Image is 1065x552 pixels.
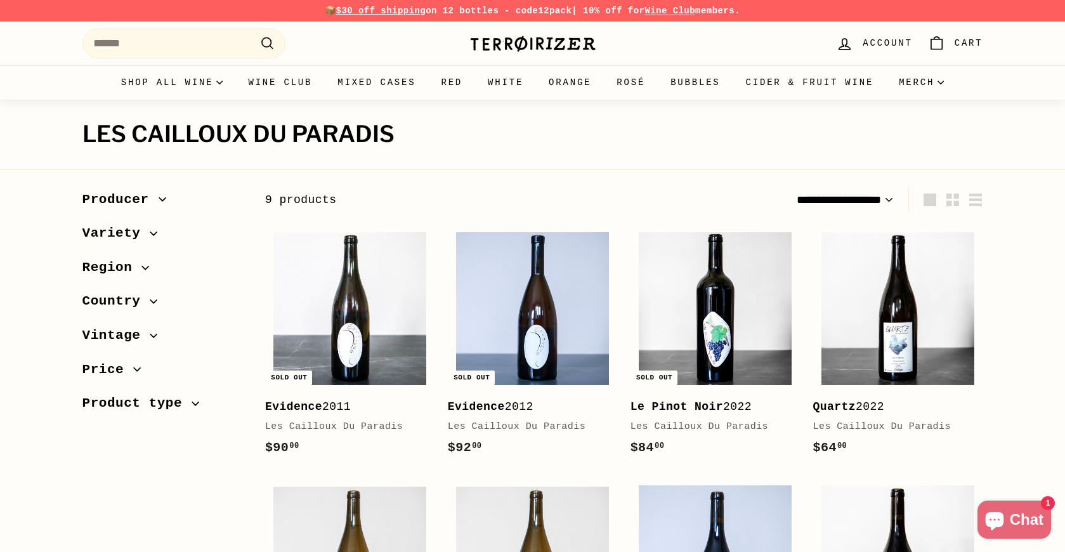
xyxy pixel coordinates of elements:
span: Account [863,36,912,50]
div: Sold out [631,371,677,385]
span: Vintage [82,325,150,346]
a: Sold out Le Pinot Noir2022Les Cailloux Du Paradis [631,223,800,470]
a: Orange [536,65,604,100]
a: Rosé [604,65,658,100]
div: Les Cailloux Du Paradis [448,419,605,435]
summary: Shop all wine [108,65,236,100]
h1: Les Cailloux Du Paradis [82,122,983,147]
button: Product type [82,390,245,424]
sup: 00 [472,442,481,450]
div: 2022 [631,398,788,416]
button: Variety [82,220,245,254]
span: $64 [813,440,847,455]
div: 2011 [265,398,422,416]
p: 📦 on 12 bottles - code | 10% off for members. [82,4,983,18]
a: Red [428,65,475,100]
a: Wine Club [235,65,325,100]
div: Les Cailloux Du Paradis [265,419,422,435]
span: $90 [265,440,299,455]
b: Evidence [448,400,505,413]
sup: 00 [289,442,299,450]
a: White [475,65,536,100]
button: Country [82,287,245,322]
a: Bubbles [658,65,733,100]
a: Cider & Fruit Wine [733,65,887,100]
div: Sold out [448,371,495,385]
a: Account [828,25,920,62]
span: $84 [631,440,665,455]
div: 2012 [448,398,605,416]
div: 9 products [265,191,624,209]
div: 2022 [813,398,970,416]
inbox-online-store-chat: Shopify online store chat [974,501,1055,542]
div: Primary [57,65,1009,100]
button: Region [82,254,245,288]
span: $92 [448,440,482,455]
sup: 00 [837,442,847,450]
button: Price [82,356,245,390]
span: Cart [955,36,983,50]
summary: Merch [886,65,957,100]
div: Les Cailloux Du Paradis [813,419,970,435]
span: Variety [82,223,150,244]
span: $30 off shipping [336,6,426,16]
a: Sold out Evidence2012Les Cailloux Du Paradis [448,223,618,470]
span: Country [82,291,150,312]
span: Price [82,359,134,381]
b: Evidence [265,400,322,413]
a: Mixed Cases [325,65,428,100]
b: Le Pinot Noir [631,400,723,413]
a: Quartz2022Les Cailloux Du Paradis [813,223,983,470]
span: Producer [82,189,159,211]
div: Sold out [266,371,312,385]
div: Les Cailloux Du Paradis [631,419,788,435]
a: Cart [920,25,991,62]
button: Vintage [82,322,245,356]
a: Wine Club [644,6,695,16]
strong: 12pack [538,6,572,16]
sup: 00 [655,442,664,450]
button: Producer [82,186,245,220]
a: Sold out Evidence2011Les Cailloux Du Paradis [265,223,435,470]
span: Region [82,257,142,279]
b: Quartz [813,400,856,413]
span: Product type [82,393,192,414]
